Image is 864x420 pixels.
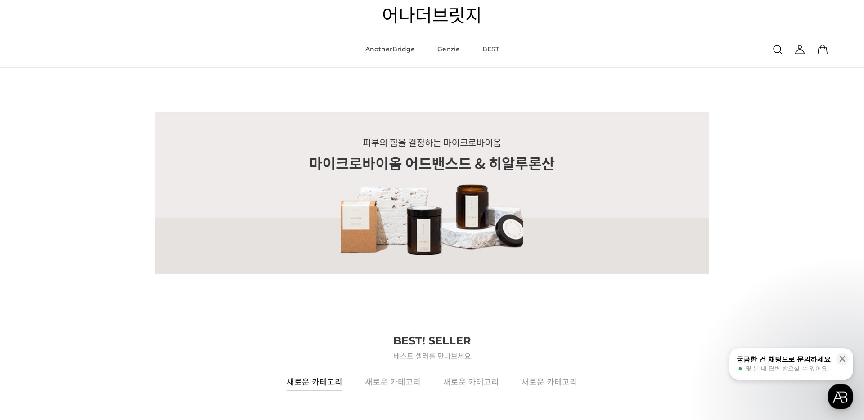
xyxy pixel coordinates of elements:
[3,285,59,308] a: 홈
[28,299,34,306] span: 홈
[139,299,150,306] span: 설정
[437,31,460,67] a: Genzie
[382,7,482,25] a: 어나더브릿지
[59,285,116,308] a: 대화
[116,285,173,308] a: 설정
[155,112,709,274] img: smartbanner-02-01-pc.png
[287,378,342,387] button: 새로운 카테고리
[365,378,421,387] button: 새로운 카테고리
[155,353,709,360] div: 베스트 셀러를 만나보세요
[443,378,499,387] button: 새로운 카테고리
[482,31,499,67] a: BEST
[522,378,577,387] button: 새로운 카테고리
[365,31,415,67] a: AnotherBridge
[82,299,93,306] span: 대화
[155,335,709,346] div: BEST! SELLER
